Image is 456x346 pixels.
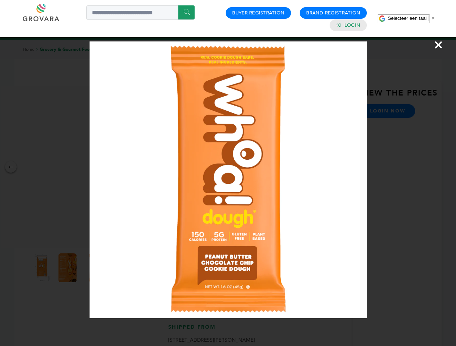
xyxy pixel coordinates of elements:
[306,10,360,16] a: Brand Registration
[344,22,360,28] a: Login
[90,41,367,318] img: Image Preview
[232,10,285,16] a: Buyer Registration
[86,5,195,20] input: Search a product or brand...
[431,15,435,21] span: ▼
[388,15,435,21] a: Selecteer een taal​
[429,15,429,21] span: ​
[388,15,426,21] span: Selecteer een taal
[434,35,443,55] span: ×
